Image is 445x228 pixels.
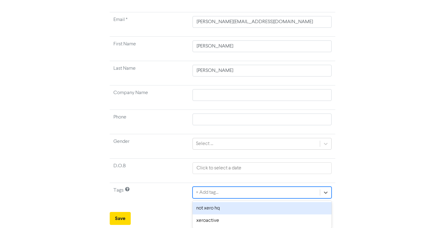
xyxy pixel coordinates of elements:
td: Phone [110,110,189,134]
td: First Name [110,37,189,61]
input: Click to select a date [193,162,332,174]
button: Save [110,212,131,225]
td: Required [110,12,189,37]
div: + Add tag... [196,189,218,196]
iframe: Chat Widget [414,198,445,228]
td: D.O.B [110,159,189,183]
td: Gender [110,134,189,159]
div: Select ... [196,140,213,147]
td: Company Name [110,85,189,110]
div: not xero hq [193,202,332,214]
td: Tags [110,183,189,207]
td: Last Name [110,61,189,85]
div: xeroactive [193,214,332,227]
